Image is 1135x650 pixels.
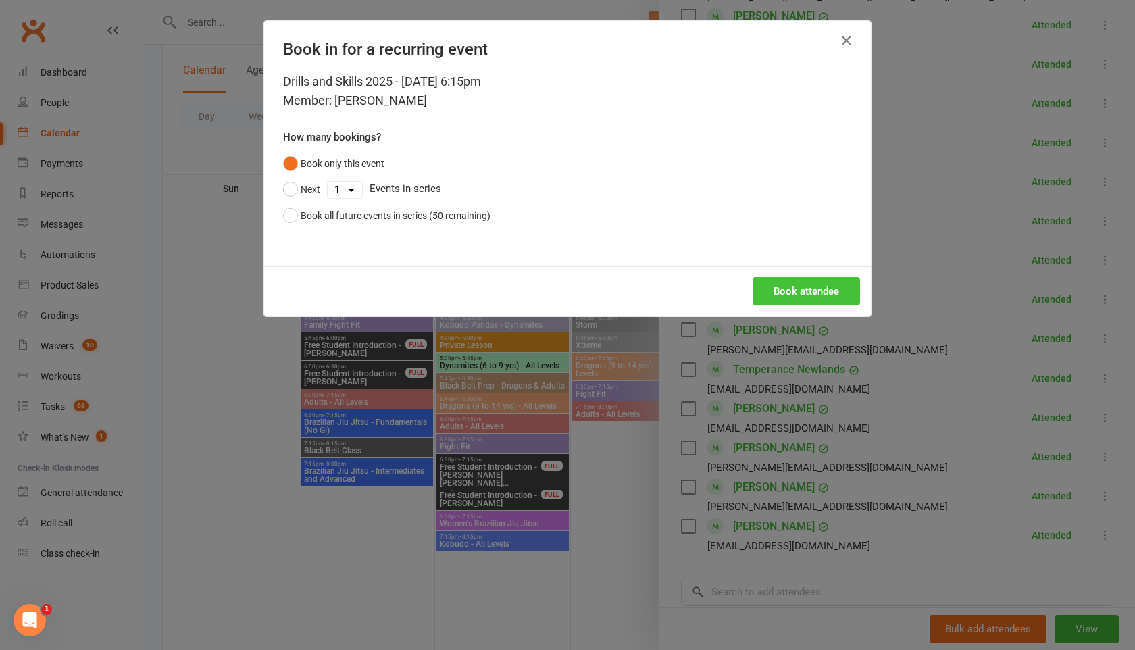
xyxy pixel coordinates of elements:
[283,176,852,202] div: Events in series
[283,176,320,202] button: Next
[283,129,381,145] label: How many bookings?
[753,277,860,305] button: Book attendee
[14,604,46,636] iframe: Intercom live chat
[836,30,857,51] button: Close
[283,72,852,110] div: Drills and Skills 2025 - [DATE] 6:15pm Member: [PERSON_NAME]
[283,151,384,176] button: Book only this event
[283,203,490,228] button: Book all future events in series (50 remaining)
[301,208,490,223] div: Book all future events in series (50 remaining)
[283,40,852,59] h4: Book in for a recurring event
[41,604,52,615] span: 1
